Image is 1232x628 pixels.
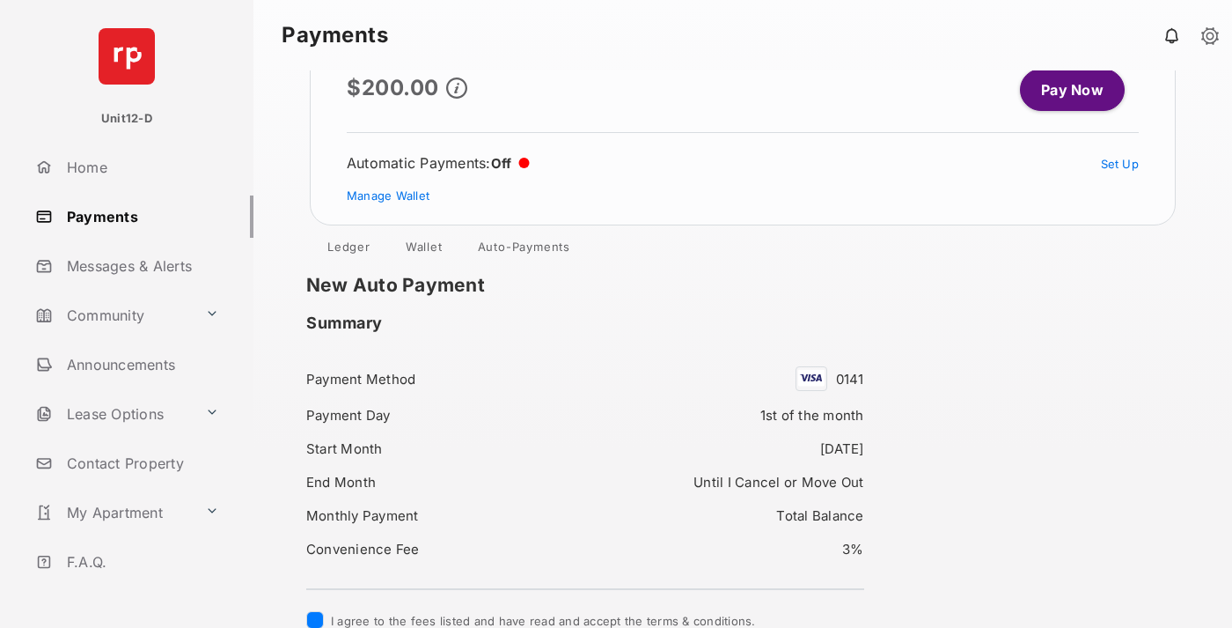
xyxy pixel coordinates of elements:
[28,294,198,336] a: Community
[306,275,891,296] h1: New Auto Payment
[306,367,574,391] div: Payment Method
[347,154,530,172] div: Automatic Payments :
[306,537,574,561] div: Convenience Fee
[306,314,383,333] h2: Summary
[760,407,864,424] span: 1st of the month
[99,28,155,85] img: svg+xml;base64,PHN2ZyB4bWxucz0iaHR0cDovL3d3dy53My5vcmcvMjAwMC9zdmciIHdpZHRoPSI2NCIgaGVpZ2h0PSI2NC...
[464,240,584,261] a: Auto-Payments
[306,403,574,427] div: Payment Day
[306,437,574,461] div: Start Month
[776,507,863,524] span: Total Balance
[28,146,253,188] a: Home
[306,504,574,528] div: Monthly Payment
[282,25,388,46] strong: Payments
[836,371,864,388] span: 0141
[28,245,253,287] a: Messages & Alerts
[820,440,864,457] span: [DATE]
[392,240,457,261] a: Wallet
[491,155,512,172] span: Off
[596,537,863,561] div: 3%
[28,196,253,238] a: Payments
[101,110,152,128] p: Unit12-D
[347,188,429,203] a: Manage Wallet
[347,76,439,100] p: $200.00
[693,474,863,491] span: Until I Cancel or Move Out
[1101,157,1140,171] a: Set Up
[28,541,253,583] a: F.A.Q.
[28,393,198,435] a: Lease Options
[306,470,574,494] div: End Month
[28,442,253,484] a: Contact Property
[28,491,198,534] a: My Apartment
[313,240,385,261] a: Ledger
[28,344,253,386] a: Announcements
